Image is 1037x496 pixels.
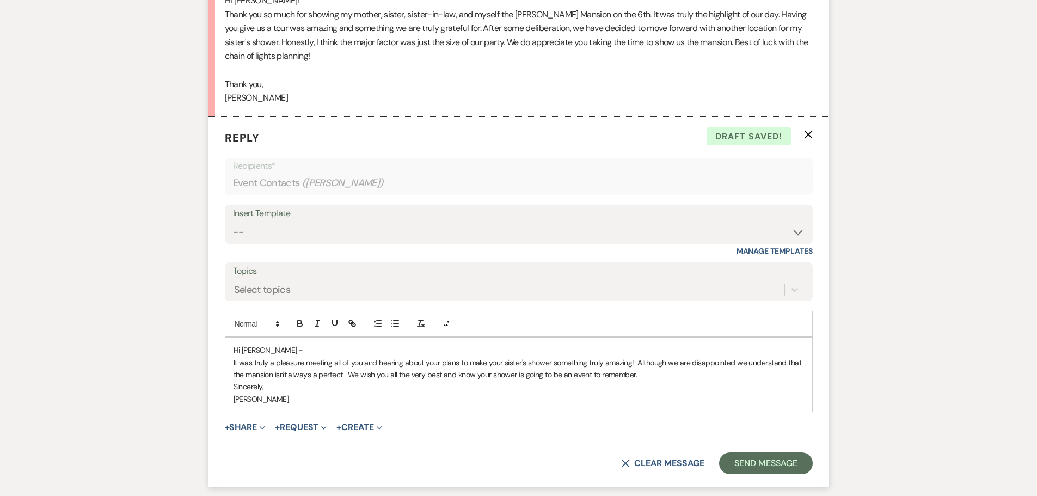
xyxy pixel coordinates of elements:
p: Sincerely, [234,381,804,393]
button: Share [225,423,266,432]
div: Select topics [234,283,291,297]
p: Thank you, [225,77,813,91]
span: ( [PERSON_NAME] ) [302,176,384,191]
p: Recipients* [233,159,805,173]
div: Event Contacts [233,173,805,194]
label: Topics [233,264,805,279]
span: Reply [225,131,260,145]
span: + [225,423,230,432]
button: Request [275,423,327,432]
button: Send Message [719,452,812,474]
p: [PERSON_NAME] [234,393,804,405]
p: Hi [PERSON_NAME] - [234,344,804,356]
button: Create [336,423,382,432]
p: [PERSON_NAME] [225,91,813,105]
p: Thank you so much for showing my mother, sister, sister-in-law, and myself the [PERSON_NAME] Mans... [225,8,813,63]
div: Insert Template [233,206,805,222]
button: Clear message [621,459,704,468]
span: + [336,423,341,432]
span: + [275,423,280,432]
span: Draft saved! [707,127,791,146]
p: It was truly a pleasure meeting all of you and hearing about your plans to make your sister's sho... [234,357,804,381]
a: Manage Templates [737,246,813,256]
